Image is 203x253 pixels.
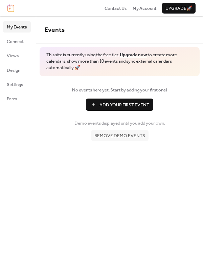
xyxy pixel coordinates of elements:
a: Form [3,93,31,104]
span: Connect [7,38,24,45]
img: logo [7,4,14,12]
span: Add Your First Event [99,102,149,108]
span: Remove demo events [94,132,145,139]
a: Design [3,65,31,76]
button: Remove demo events [91,130,149,141]
button: Upgrade🚀 [162,3,196,14]
span: Views [7,52,19,59]
span: Demo events displayed until you add your own. [74,120,165,127]
a: Upgrade now [120,50,147,59]
span: This site is currently using the free tier. to create more calendars, show more than 10 events an... [46,52,193,71]
a: Add Your First Event [45,99,195,111]
a: Settings [3,79,31,90]
a: My Account [133,5,156,12]
a: Connect [3,36,31,47]
span: Events [45,24,65,36]
span: Form [7,96,17,102]
button: Add Your First Event [86,99,153,111]
a: Contact Us [105,5,127,12]
span: Upgrade 🚀 [165,5,192,12]
span: Settings [7,81,23,88]
span: My Events [7,24,27,30]
span: No events here yet. Start by adding your first one! [45,87,195,93]
span: Design [7,67,20,74]
a: Views [3,50,31,61]
a: My Events [3,21,31,32]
